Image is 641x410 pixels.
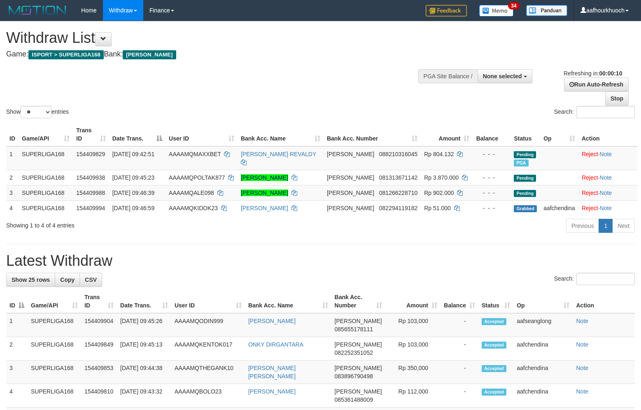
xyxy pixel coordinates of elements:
[6,337,28,361] td: 2
[576,341,588,348] a: Note
[335,396,373,403] span: Copy 085361488009 to clipboard
[513,313,573,337] td: aafseanglong
[6,290,28,313] th: ID: activate to sort column descending
[76,190,105,196] span: 154409988
[245,290,331,313] th: Bank Acc. Name: activate to sort column ascending
[28,337,81,361] td: SUPERLIGA168
[85,276,97,283] span: CSV
[248,318,296,324] a: [PERSON_NAME]
[76,174,105,181] span: 154409938
[117,384,171,408] td: [DATE] 09:43:32
[578,170,637,185] td: ·
[76,151,105,157] span: 154409829
[576,318,588,324] a: Note
[241,174,288,181] a: [PERSON_NAME]
[582,151,598,157] a: Reject
[165,123,238,146] th: User ID: activate to sort column ascending
[6,50,419,59] h4: Game: Bank:
[424,151,454,157] span: Rp 804.132
[248,388,296,395] a: [PERSON_NAME]
[21,106,51,118] select: Showentries
[335,318,382,324] span: [PERSON_NAME]
[441,361,478,384] td: -
[335,341,382,348] span: [PERSON_NAME]
[28,290,81,313] th: Game/API: activate to sort column ascending
[171,384,245,408] td: AAAAMQBOLO23
[478,290,513,313] th: Status: activate to sort column ascending
[28,50,104,59] span: ISPORT > SUPERLIGA168
[379,174,417,181] span: Copy 081313671142 to clipboard
[171,313,245,337] td: AAAAMQODIN999
[582,205,598,211] a: Reject
[385,384,441,408] td: Rp 112,000
[6,170,19,185] td: 2
[19,146,73,170] td: SUPERLIGA168
[19,185,73,200] td: SUPERLIGA168
[6,146,19,170] td: 1
[612,219,635,233] a: Next
[578,185,637,200] td: ·
[514,205,537,212] span: Grabbed
[540,200,578,216] td: aafchendina
[79,273,102,287] a: CSV
[573,290,635,313] th: Action
[379,190,417,196] span: Copy 081266228710 to clipboard
[476,189,507,197] div: - - -
[331,290,386,313] th: Bank Acc. Number: activate to sort column ascending
[441,313,478,337] td: -
[19,200,73,216] td: SUPERLIGA168
[482,318,506,325] span: Accepted
[576,273,635,285] input: Search:
[112,205,154,211] span: [DATE] 09:46:59
[28,313,81,337] td: SUPERLIGA168
[514,151,536,158] span: Pending
[171,361,245,384] td: AAAAMQTHEGANK10
[6,106,69,118] label: Show entries
[123,50,176,59] span: [PERSON_NAME]
[81,290,117,313] th: Trans ID: activate to sort column ascending
[441,337,478,361] td: -
[6,30,419,46] h1: Withdraw List
[385,361,441,384] td: Rp 350,000
[385,290,441,313] th: Amount: activate to sort column ascending
[12,276,50,283] span: Show 25 rows
[6,384,28,408] td: 4
[6,185,19,200] td: 3
[19,123,73,146] th: Game/API: activate to sort column ascending
[385,313,441,337] td: Rp 103,000
[421,123,473,146] th: Amount: activate to sort column ascending
[6,273,55,287] a: Show 25 rows
[169,205,218,211] span: AAAAMQKIDOK23
[599,70,622,77] strong: 00:00:10
[327,151,374,157] span: [PERSON_NAME]
[169,151,221,157] span: AAAAMQMAXXBET
[600,190,612,196] a: Note
[540,123,578,146] th: Op: activate to sort column ascending
[117,290,171,313] th: Date Trans.: activate to sort column ascending
[479,5,514,16] img: Button%20Memo.svg
[169,190,214,196] span: AAAAMQALE098
[514,159,528,166] span: Marked by aafounsreynich
[327,190,374,196] span: [PERSON_NAME]
[112,190,154,196] span: [DATE] 09:46:39
[513,290,573,313] th: Op: activate to sort column ascending
[424,190,454,196] span: Rp 902.000
[514,190,536,197] span: Pending
[441,290,478,313] th: Balance: activate to sort column ascending
[513,384,573,408] td: aafchendina
[418,69,478,83] div: PGA Site Balance /
[379,151,417,157] span: Copy 088210316045 to clipboard
[335,373,373,380] span: Copy 083896790498 to clipboard
[241,190,288,196] a: [PERSON_NAME]
[526,5,567,16] img: panduan.png
[385,337,441,361] td: Rp 103,000
[60,276,75,283] span: Copy
[241,151,316,157] a: [PERSON_NAME] REVALDY
[335,365,382,371] span: [PERSON_NAME]
[476,173,507,182] div: - - -
[566,219,599,233] a: Previous
[424,205,451,211] span: Rp 51.000
[599,219,613,233] a: 1
[109,123,165,146] th: Date Trans.: activate to sort column descending
[6,218,261,230] div: Showing 1 to 4 of 4 entries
